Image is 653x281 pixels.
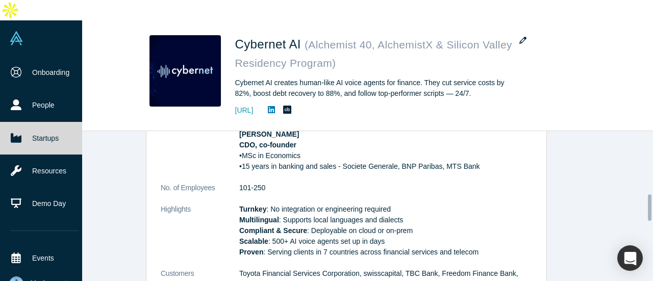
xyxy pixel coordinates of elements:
strong: Multilingual [239,216,279,224]
strong: Compliant & Secure [239,226,307,235]
dd: 101-250 [239,183,532,193]
dt: Highlights [161,204,239,268]
p: : No integration or engineering required : Supports local languages and dialects : Deployable on ... [239,204,532,258]
span: Сybernet AI [235,37,305,51]
img: Alchemist Vault Logo [9,31,23,45]
strong: CDO, co-founder [239,141,296,149]
strong: Scalable [239,237,268,245]
strong: [PERSON_NAME] [239,130,299,138]
dt: No. of Employees [161,183,239,204]
strong: Turnkey [239,205,266,213]
div: Cybernet AI creates human-like AI voice agents for finance. They cut service costs by 82%, boost ... [235,78,521,99]
small: ( Alchemist 40, AlchemistX & Silicon Valley Residency Program ) [235,39,512,69]
img: Сybernet AI's Logo [149,35,221,107]
strong: Proven [239,248,263,256]
a: [URL] [235,105,254,116]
